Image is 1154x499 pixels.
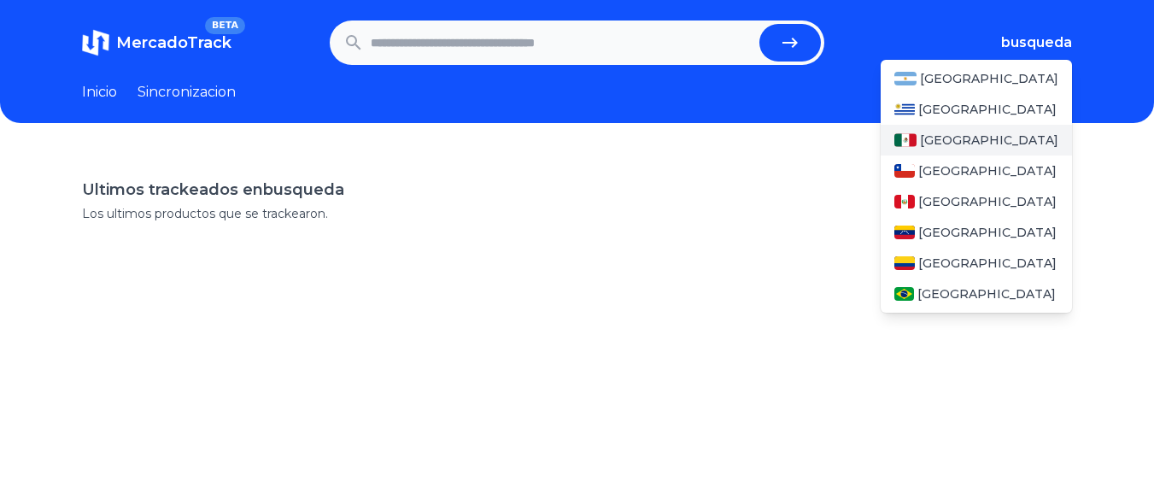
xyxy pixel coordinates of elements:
span: MercadoTrack [116,33,231,52]
img: Chile [894,164,915,178]
img: Mexico [894,133,917,147]
span: [GEOGRAPHIC_DATA] [920,132,1058,149]
span: [GEOGRAPHIC_DATA] [918,224,1057,241]
img: Venezuela [894,226,915,239]
a: Brasil[GEOGRAPHIC_DATA] [881,279,1072,309]
span: [GEOGRAPHIC_DATA] [918,162,1057,179]
span: [GEOGRAPHIC_DATA] [918,255,1057,272]
img: Peru [894,195,915,208]
a: Uruguay[GEOGRAPHIC_DATA] [881,94,1072,125]
img: Uruguay [894,103,915,116]
span: [GEOGRAPHIC_DATA] [917,285,1056,302]
span: [GEOGRAPHIC_DATA] [920,70,1058,87]
p: Los ultimos productos que se trackearon. [82,205,1072,222]
a: Chile[GEOGRAPHIC_DATA] [881,156,1072,186]
a: Inicio [82,82,117,103]
a: Sincronizacion [138,82,236,103]
a: Mexico[GEOGRAPHIC_DATA] [881,125,1072,156]
button: busqueda [1001,32,1072,53]
span: BETA [205,17,245,34]
a: Peru[GEOGRAPHIC_DATA] [881,186,1072,217]
img: Argentina [894,72,917,85]
a: Argentina[GEOGRAPHIC_DATA] [881,63,1072,94]
img: Brasil [894,287,914,301]
a: MercadoTrackBETA [82,29,231,56]
img: Colombia [894,256,915,270]
a: Colombia[GEOGRAPHIC_DATA] [881,248,1072,279]
img: MercadoTrack [82,29,109,56]
span: [GEOGRAPHIC_DATA] [918,101,1057,118]
a: Venezuela[GEOGRAPHIC_DATA] [881,217,1072,248]
span: [GEOGRAPHIC_DATA] [918,193,1057,210]
h1: Ultimos trackeados en busqueda [82,178,1072,202]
